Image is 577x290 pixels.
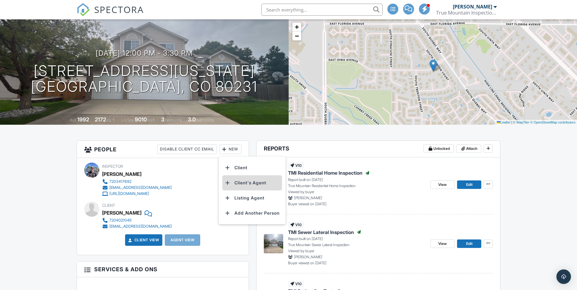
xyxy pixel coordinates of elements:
div: 3 [161,116,164,123]
a: [URL][DOMAIN_NAME] [102,191,172,197]
div: 9010 [135,116,147,123]
div: [URL][DOMAIN_NAME] [109,191,149,196]
div: 3.0 [188,116,196,123]
span: SPECTORA [94,3,144,16]
a: Client View [127,237,159,243]
div: Disable Client CC Email [157,144,217,154]
h3: People [77,141,249,158]
a: SPECTORA [77,8,144,21]
a: [EMAIL_ADDRESS][DOMAIN_NAME] [102,185,172,191]
a: © MapTiler [513,120,529,124]
div: 7203417692 [109,179,131,184]
div: True Mountain Inspections [436,10,497,16]
span: | [511,120,512,124]
div: Open Intercom Messenger [556,269,571,284]
div: 1992 [77,116,89,123]
span: Built [70,118,76,122]
span: + [295,23,299,31]
span: Client [102,203,115,208]
img: The Best Home Inspection Software - Spectora [77,3,90,16]
span: bathrooms [197,118,214,122]
a: [EMAIL_ADDRESS][DOMAIN_NAME] [102,223,172,229]
div: 2172 [95,116,106,123]
div: [PERSON_NAME] [453,4,492,10]
a: Leaflet [497,120,510,124]
span: bedrooms [165,118,182,122]
span: − [295,32,299,40]
div: New [219,144,241,154]
span: Lot Size [121,118,134,122]
a: © OpenStreetMap contributors [530,120,575,124]
a: 7203417692 [102,179,172,185]
a: 7204021045 [102,217,172,223]
div: [EMAIL_ADDRESS][DOMAIN_NAME] [109,185,172,190]
h3: [DATE] 12:00 pm - 3:30 pm [96,49,193,57]
a: Zoom out [292,31,301,41]
a: Zoom in [292,22,301,31]
div: [EMAIL_ADDRESS][DOMAIN_NAME] [109,224,172,229]
h3: Services & Add ons [77,262,249,277]
span: Inspector [102,164,123,169]
div: [PERSON_NAME] [102,208,141,217]
span: sq. ft. [107,118,115,122]
img: Marker [429,59,437,72]
h1: [STREET_ADDRESS][US_STATE] [GEOGRAPHIC_DATA], CO 80231 [31,63,257,95]
div: 7204021045 [109,218,131,223]
span: sq.ft. [148,118,155,122]
div: [PERSON_NAME] [102,170,141,179]
input: Search everything... [261,4,383,16]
